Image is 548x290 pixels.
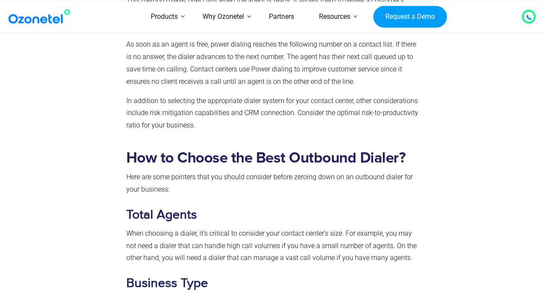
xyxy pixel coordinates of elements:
b: How to Choose the Best Outbound Dialer? [126,151,406,166]
a: Why Ozonetel [190,2,256,32]
a: Partners [256,2,307,32]
span: When choosing a dialer, it’s critical to consider your contact center’s size. For example, you ma... [126,229,417,262]
a: Resources [307,2,363,32]
span: In addition to selecting the appropriate dialer system for your contact center, other considerati... [126,97,418,130]
b: Total Agents [126,207,197,222]
span: As soon as an agent is free, power dialing reaches the following number on a contact list. If the... [126,40,416,85]
a: Request a Demo [373,6,447,28]
span: Here are some pointers that you should consider before zeroing down on an outbound dialer for you... [126,173,413,193]
a: Products [138,2,190,32]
